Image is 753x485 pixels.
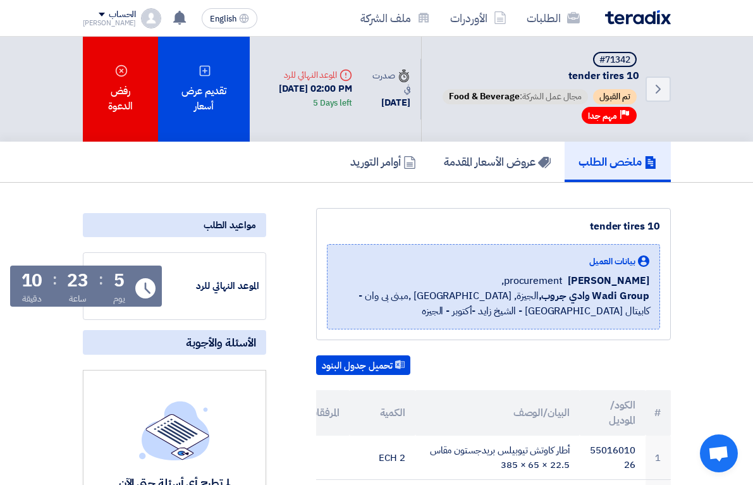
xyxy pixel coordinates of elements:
span: Food & Beverage [449,90,520,103]
th: الكود/الموديل [580,390,646,436]
span: tender tires 10 [437,70,639,83]
td: 1 [646,436,671,480]
button: English [202,8,257,28]
td: 2 ECH [350,436,415,480]
span: تم القبول [593,89,637,104]
span: [PERSON_NAME] [568,273,649,288]
a: الطلبات [517,3,590,33]
div: يوم [113,292,125,305]
div: رفض الدعوة [83,37,159,142]
div: الموعد النهائي للرد [164,279,259,293]
div: #71342 [599,56,630,64]
td: 5501601026 [580,436,646,480]
div: [DATE] [372,95,410,110]
h5: ملخص الطلب [579,154,657,169]
span: الأسئلة والأجوبة [186,335,256,350]
th: المرفقات [284,390,350,436]
div: 5 Days left [313,97,352,109]
img: Teradix logo [605,10,671,25]
th: # [646,390,671,436]
span: procurement, [501,273,563,288]
b: Wadi Group وادي جروب, [539,288,649,304]
div: ساعة [69,292,87,305]
div: الحساب [109,9,136,20]
div: : [52,268,57,291]
h5: tender tires 10 [437,52,639,83]
button: تحميل جدول البنود [316,355,410,376]
th: البيان/الوصف [415,390,580,436]
div: 10 [21,272,43,290]
span: مهم جدا [588,110,617,122]
h5: أوامر التوريد [350,154,416,169]
span: English [210,15,236,23]
span: الجيزة, [GEOGRAPHIC_DATA] ,مبنى بى وان - كابيتال [GEOGRAPHIC_DATA] - الشيخ زايد -أكتوبر - الجيزه [338,288,649,319]
th: الكمية [350,390,415,436]
td: أطار كاوتش تيوبيلس بريدجستون مقاس 22.5 × 65 × 385 [415,436,580,480]
a: عروض الأسعار المقدمة [430,142,565,182]
div: تقديم عرض أسعار [158,37,249,142]
a: الأوردرات [440,3,517,33]
div: [DATE] 02:00 PM [260,82,352,110]
div: مواعيد الطلب [83,213,266,237]
h5: عروض الأسعار المقدمة [444,154,551,169]
div: 5 [114,272,125,290]
div: دقيقة [22,292,42,305]
a: أوامر التوريد [336,142,430,182]
div: صدرت في [372,69,410,95]
a: ملف الشركة [350,3,440,33]
div: 23 [67,272,89,290]
img: empty_state_list.svg [139,401,210,460]
a: ملخص الطلب [565,142,671,182]
span: بيانات العميل [589,255,635,268]
div: [PERSON_NAME] [83,20,137,27]
div: الموعد النهائي للرد [260,68,352,82]
img: profile_test.png [141,8,161,28]
span: مجال عمل الشركة: [443,89,588,104]
div: tender tires 10 [327,219,660,234]
div: : [99,268,103,291]
div: Open chat [700,434,738,472]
